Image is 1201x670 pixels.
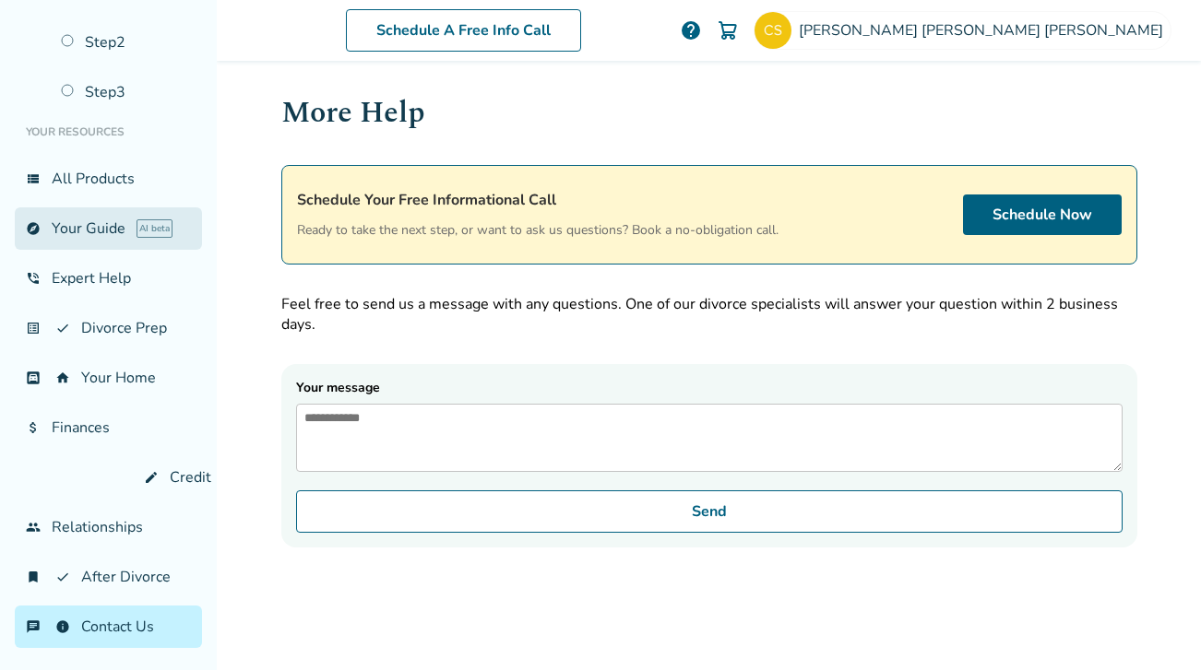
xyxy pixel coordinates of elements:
[15,506,202,548] a: groupRelationships
[799,20,1171,41] span: [PERSON_NAME] [PERSON_NAME] [PERSON_NAME]
[26,420,41,435] span: attach_money
[26,321,70,335] span: list_alt_check
[15,456,202,499] a: finance_modeCredit
[15,357,202,399] a: garage_homeYour Home
[26,221,41,236] span: explore
[15,113,202,150] li: Your Resources
[26,570,70,584] span: bookmark_check
[281,294,1137,335] p: Feel free to send us a message with any questions. One of our divorce specialists will answer you...
[717,19,739,41] img: Cart
[26,271,41,286] span: phone_in_talk
[963,194,1122,235] a: Schedule Now
[15,605,202,648] a: chat_infoContact Us
[15,406,202,449] a: attach_moneyFinances
[15,556,202,598] a: bookmark_checkAfter Divorce
[15,158,202,200] a: view_listAll Products
[296,379,1123,472] label: Your message
[15,207,202,250] a: exploreYour GuideAI beta
[50,21,202,64] a: Step2
[26,370,70,385] span: garage_home
[15,307,202,349] a: list_alt_checkDivorce Prep
[15,257,202,300] a: phone_in_talkExpert Help
[26,171,41,186] span: view_list
[297,188,779,212] h4: Schedule Your Free Informational Call
[755,12,791,49] img: cpschmitz@gmail.com
[50,71,202,113] a: Step3
[26,619,70,634] span: chat_info
[346,9,581,52] a: Schedule A Free Info Call
[297,188,779,241] div: Ready to take the next step, or want to ask us questions? Book a no-obligation call.
[296,404,1123,472] textarea: Your message
[26,520,41,535] span: group
[680,19,702,41] a: help
[281,90,1137,135] h1: More Help
[296,490,1123,533] button: Send
[137,219,172,238] span: AI beta
[26,470,159,485] span: finance_mode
